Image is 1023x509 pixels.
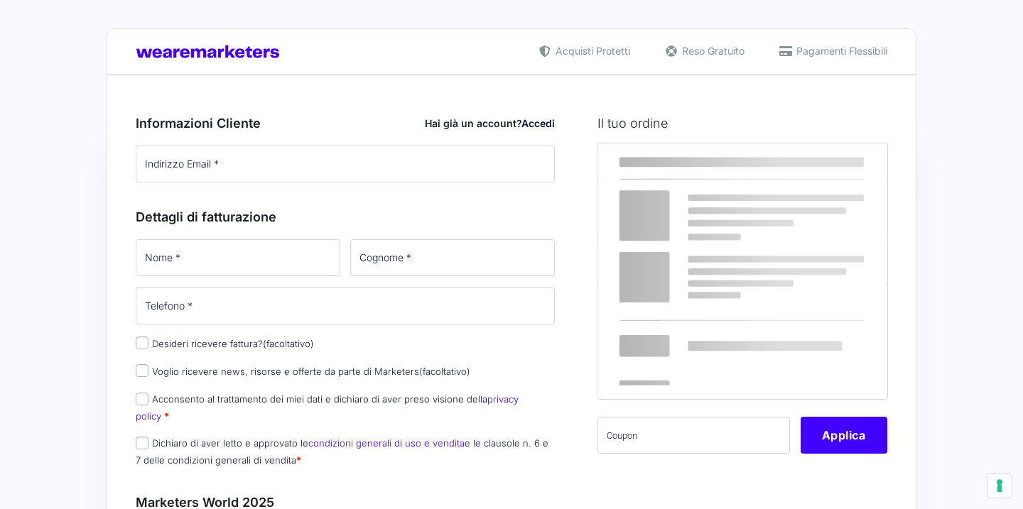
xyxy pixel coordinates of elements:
h3: Dettagli di fatturazione [136,207,555,226]
a: privacy policy [136,393,519,421]
input: Coupon [597,417,790,454]
label: Acconsento al trattamento dei miei dati e dichiaro di aver preso visione della [136,393,519,421]
input: Dichiaro di aver letto e approvato lecondizioni generali di uso e venditae le clausole n. 6 e 7 d... [136,437,148,449]
label: Dichiaro di aver letto e approvato le e le clausole n. 6 e 7 delle condizioni generali di vendita [136,437,548,465]
a: Accedi [521,117,555,129]
button: Le tue preferenze relative al consenso per le tecnologie di tracciamento [987,474,1012,498]
input: Telefono * [136,288,555,324]
label: Voglio ricevere news, risorse e offerte da parte di Marketers [136,366,470,377]
span: Reso Gratuito [678,43,745,58]
div: Hai già un account? [425,116,555,131]
a: condizioni generali di uso e vendita [308,437,465,449]
label: Desideri ricevere fattura? [136,338,314,349]
button: Applica [801,417,887,454]
input: Acconsento al trattamento dei miei dati e dichiaro di aver preso visione dellaprivacy policy [136,393,148,405]
th: Totale [597,284,764,398]
th: Prodotto [597,143,764,180]
input: Voglio ricevere news, risorse e offerte da parte di Marketers(facoltativo) [136,364,148,377]
input: Cognome * [350,239,555,276]
input: Nome * [136,239,340,276]
span: Acquisti Protetti [552,43,630,58]
input: Indirizzo Email * [136,146,555,182]
th: Subtotale [764,143,887,180]
span: Pagamenti Flessibili [793,43,887,58]
input: Desideri ricevere fattura?(facoltativo) [136,336,148,349]
h3: Informazioni Cliente [136,114,555,133]
h3: Il tuo ordine [597,114,887,133]
span: (facoltativo) [419,366,470,377]
th: Subtotale [597,239,764,284]
td: Marketers World 2025 - MW25 Ticket Standard [597,180,764,239]
span: (facoltativo) [263,338,314,349]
